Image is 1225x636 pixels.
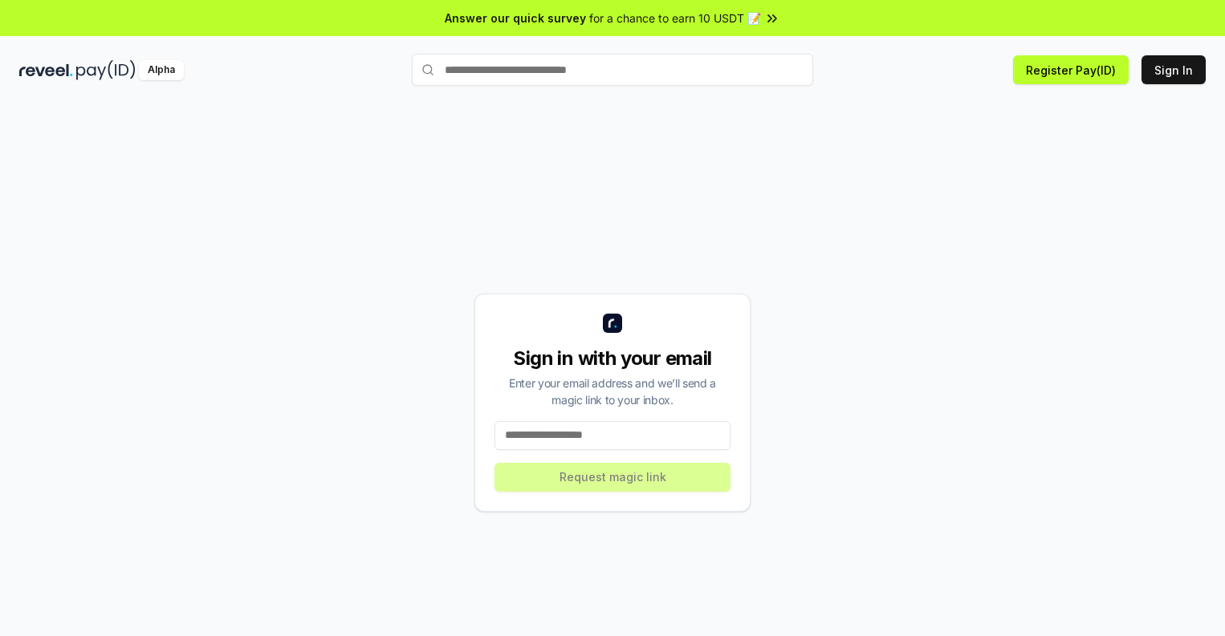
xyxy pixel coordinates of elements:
img: reveel_dark [19,60,73,80]
span: Answer our quick survey [445,10,586,26]
span: for a chance to earn 10 USDT 📝 [589,10,761,26]
button: Sign In [1142,55,1206,84]
div: Enter your email address and we’ll send a magic link to your inbox. [494,375,731,408]
button: Register Pay(ID) [1013,55,1129,84]
div: Alpha [139,60,184,80]
img: pay_id [76,60,136,80]
img: logo_small [603,314,622,333]
div: Sign in with your email [494,346,731,371]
